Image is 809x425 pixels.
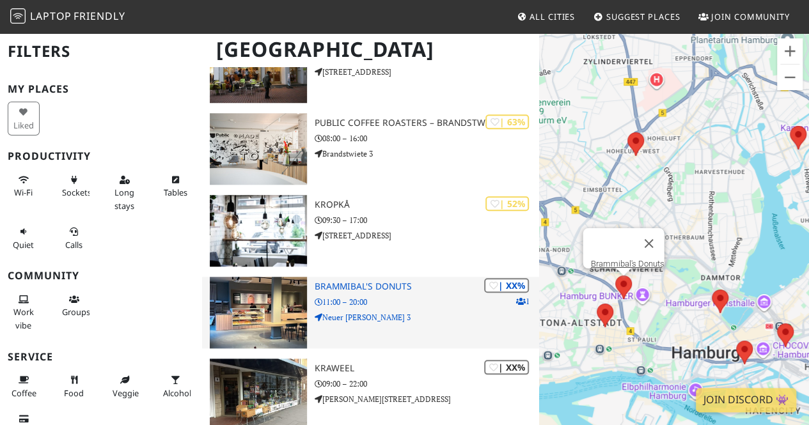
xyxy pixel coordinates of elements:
[8,369,40,403] button: Coffee
[58,369,90,403] button: Food
[8,83,194,95] h3: My Places
[315,378,539,390] p: 09:00 – 22:00
[210,113,307,185] img: Public Coffee Roasters – Brandstwiete
[8,351,194,363] h3: Service
[711,11,790,22] span: Join Community
[606,11,680,22] span: Suggest Places
[74,9,125,23] span: Friendly
[202,113,539,185] a: Public Coffee Roasters – Brandstwiete | 63% Public Coffee Roasters – Brandstwiete 08:00 – 16:00 B...
[58,221,90,255] button: Calls
[202,195,539,267] a: Kropkå | 52% Kropkå 09:30 – 17:00 [STREET_ADDRESS]
[30,9,72,23] span: Laptop
[12,387,36,399] span: Coffee
[315,229,539,242] p: [STREET_ADDRESS]
[202,277,539,348] a: Brammibal's Donuts | XX% 1 Brammibal's Donuts 11:00 – 20:00 Neuer [PERSON_NAME] 3
[315,296,539,308] p: 11:00 – 20:00
[315,393,539,405] p: [PERSON_NAME][STREET_ADDRESS]
[315,199,539,210] h3: Kropkå
[206,32,537,67] h1: [GEOGRAPHIC_DATA]
[515,295,529,307] p: 1
[315,118,539,128] h3: Public Coffee Roasters – Brandstwiete
[114,187,134,211] span: Long stays
[315,148,539,160] p: Brandstwiete 3
[777,65,803,90] button: Zoom out
[8,221,40,255] button: Quiet
[109,169,141,216] button: Long stays
[315,132,539,144] p: 08:00 – 16:00
[109,369,141,403] button: Veggie
[588,5,686,28] a: Suggest Places
[62,187,91,198] span: Power sockets
[113,387,139,399] span: Veggie
[512,5,580,28] a: All Cities
[484,278,529,293] div: | XX%
[315,281,539,292] h3: Brammibal's Donuts
[64,387,84,399] span: Food
[58,169,90,203] button: Sockets
[58,289,90,323] button: Groups
[8,150,194,162] h3: Productivity
[8,270,194,282] h3: Community
[484,360,529,375] div: | XX%
[159,169,191,203] button: Tables
[210,277,307,348] img: Brammibal's Donuts
[13,306,34,330] span: People working
[634,228,664,259] button: Close
[315,363,539,374] h3: kraweel
[591,259,664,268] a: Brammibal's Donuts
[696,388,796,412] a: Join Discord 👾
[14,187,33,198] span: Stable Wi-Fi
[485,114,529,129] div: | 63%
[62,306,90,318] span: Group tables
[65,239,82,251] span: Video/audio calls
[315,311,539,323] p: Neuer [PERSON_NAME] 3
[10,8,26,24] img: LaptopFriendly
[163,187,187,198] span: Work-friendly tables
[163,387,191,399] span: Alcohol
[693,5,795,28] a: Join Community
[13,239,34,251] span: Quiet
[8,289,40,336] button: Work vibe
[777,38,803,64] button: Zoom in
[315,214,539,226] p: 09:30 – 17:00
[159,369,191,403] button: Alcohol
[485,196,529,211] div: | 52%
[210,195,307,267] img: Kropkå
[8,169,40,203] button: Wi-Fi
[530,11,575,22] span: All Cities
[8,32,194,71] h2: Filters
[10,6,125,28] a: LaptopFriendly LaptopFriendly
